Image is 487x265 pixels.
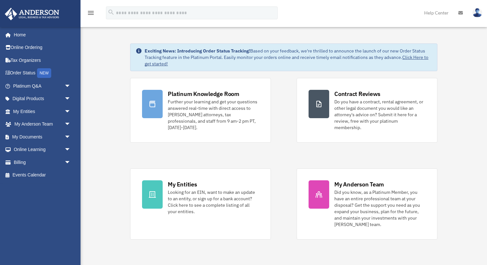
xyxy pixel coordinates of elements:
[130,168,271,240] a: My Entities Looking for an EIN, want to make an update to an entity, or sign up for a bank accoun...
[145,54,428,67] a: Click Here to get started!
[5,92,81,105] a: Digital Productsarrow_drop_down
[3,8,61,20] img: Anderson Advisors Platinum Portal
[5,80,81,92] a: Platinum Q&Aarrow_drop_down
[168,99,259,131] div: Further your learning and get your questions answered real-time with direct access to [PERSON_NAM...
[297,78,437,143] a: Contract Reviews Do you have a contract, rental agreement, or other legal document you would like...
[64,143,77,156] span: arrow_drop_down
[64,80,77,93] span: arrow_drop_down
[5,118,81,131] a: My Anderson Teamarrow_drop_down
[168,90,239,98] div: Platinum Knowledge Room
[5,143,81,156] a: Online Learningarrow_drop_down
[297,168,437,240] a: My Anderson Team Did you know, as a Platinum Member, you have an entire professional team at your...
[334,99,425,131] div: Do you have a contract, rental agreement, or other legal document you would like an attorney's ad...
[5,28,77,41] a: Home
[5,105,81,118] a: My Entitiesarrow_drop_down
[145,48,250,54] strong: Exciting News: Introducing Order Status Tracking!
[5,130,81,143] a: My Documentsarrow_drop_down
[334,189,425,228] div: Did you know, as a Platinum Member, you have an entire professional team at your disposal? Get th...
[64,156,77,169] span: arrow_drop_down
[5,67,81,80] a: Order StatusNEW
[334,90,380,98] div: Contract Reviews
[168,189,259,215] div: Looking for an EIN, want to make an update to an entity, or sign up for a bank account? Click her...
[5,156,81,169] a: Billingarrow_drop_down
[5,54,81,67] a: Tax Organizers
[145,48,432,67] div: Based on your feedback, we're thrilled to announce the launch of our new Order Status Tracking fe...
[5,41,81,54] a: Online Ordering
[64,92,77,106] span: arrow_drop_down
[64,130,77,144] span: arrow_drop_down
[64,118,77,131] span: arrow_drop_down
[5,169,81,182] a: Events Calendar
[168,180,197,188] div: My Entities
[130,78,271,143] a: Platinum Knowledge Room Further your learning and get your questions answered real-time with dire...
[87,9,95,17] i: menu
[108,9,115,16] i: search
[334,180,384,188] div: My Anderson Team
[64,105,77,118] span: arrow_drop_down
[37,68,51,78] div: NEW
[87,11,95,17] a: menu
[473,8,482,17] img: User Pic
